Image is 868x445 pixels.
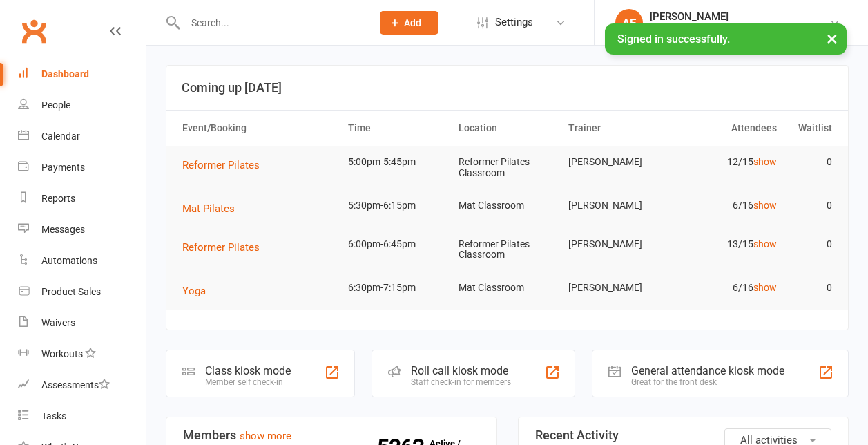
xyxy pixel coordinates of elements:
[673,189,783,222] td: 6/16
[562,189,673,222] td: [PERSON_NAME]
[783,228,838,261] td: 0
[615,9,643,37] div: AF
[452,111,563,146] th: Location
[673,146,783,178] td: 12/15
[18,401,146,432] a: Tasks
[342,189,452,222] td: 5:30pm-6:15pm
[562,272,673,304] td: [PERSON_NAME]
[41,410,66,422] div: Tasks
[783,111,838,146] th: Waitlist
[617,32,730,46] span: Signed in successfully.
[404,17,421,28] span: Add
[753,156,777,167] a: show
[18,245,146,276] a: Automations
[650,10,829,23] div: [PERSON_NAME]
[41,348,83,359] div: Workouts
[182,202,235,215] span: Mat Pilates
[753,238,777,249] a: show
[673,111,783,146] th: Attendees
[18,370,146,401] a: Assessments
[673,272,783,304] td: 6/16
[342,272,452,304] td: 6:30pm-7:15pm
[182,200,244,217] button: Mat Pilates
[41,100,70,111] div: People
[411,377,511,387] div: Staff check-in for members
[342,111,452,146] th: Time
[41,317,75,328] div: Waivers
[181,13,362,32] input: Search...
[562,146,673,178] td: [PERSON_NAME]
[342,146,452,178] td: 5:00pm-5:45pm
[41,379,110,390] div: Assessments
[753,282,777,293] a: show
[562,111,673,146] th: Trainer
[783,146,838,178] td: 0
[673,228,783,261] td: 13/15
[182,157,269,173] button: Reformer Pilates
[753,200,777,211] a: show
[18,214,146,245] a: Messages
[41,255,97,266] div: Automations
[182,81,833,95] h3: Coming up [DATE]
[17,14,51,48] a: Clubworx
[495,7,533,38] span: Settings
[182,283,215,299] button: Yoga
[452,228,563,272] td: Reformer Pilates Classroom
[342,228,452,261] td: 6:00pm-6:45pm
[783,272,838,304] td: 0
[820,23,845,53] button: ×
[18,152,146,183] a: Payments
[240,430,291,442] a: show more
[41,162,85,173] div: Payments
[562,228,673,261] td: [PERSON_NAME]
[452,146,563,189] td: Reformer Pilates Classroom
[783,189,838,222] td: 0
[18,183,146,214] a: Reports
[182,285,206,297] span: Yoga
[41,131,80,142] div: Calendar
[182,239,269,256] button: Reformer Pilates
[631,364,784,377] div: General attendance kiosk mode
[650,23,829,35] div: Launceston Institute Of Fitness & Training
[18,90,146,121] a: People
[18,307,146,339] a: Waivers
[18,276,146,307] a: Product Sales
[380,11,438,35] button: Add
[18,59,146,90] a: Dashboard
[535,428,832,442] h3: Recent Activity
[182,159,260,171] span: Reformer Pilates
[41,68,89,79] div: Dashboard
[41,224,85,235] div: Messages
[452,189,563,222] td: Mat Classroom
[411,364,511,377] div: Roll call kiosk mode
[18,121,146,152] a: Calendar
[205,364,291,377] div: Class kiosk mode
[41,193,75,204] div: Reports
[41,286,101,297] div: Product Sales
[18,339,146,370] a: Workouts
[176,111,342,146] th: Event/Booking
[631,377,784,387] div: Great for the front desk
[205,377,291,387] div: Member self check-in
[183,428,480,442] h3: Members
[182,241,260,254] span: Reformer Pilates
[452,272,563,304] td: Mat Classroom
